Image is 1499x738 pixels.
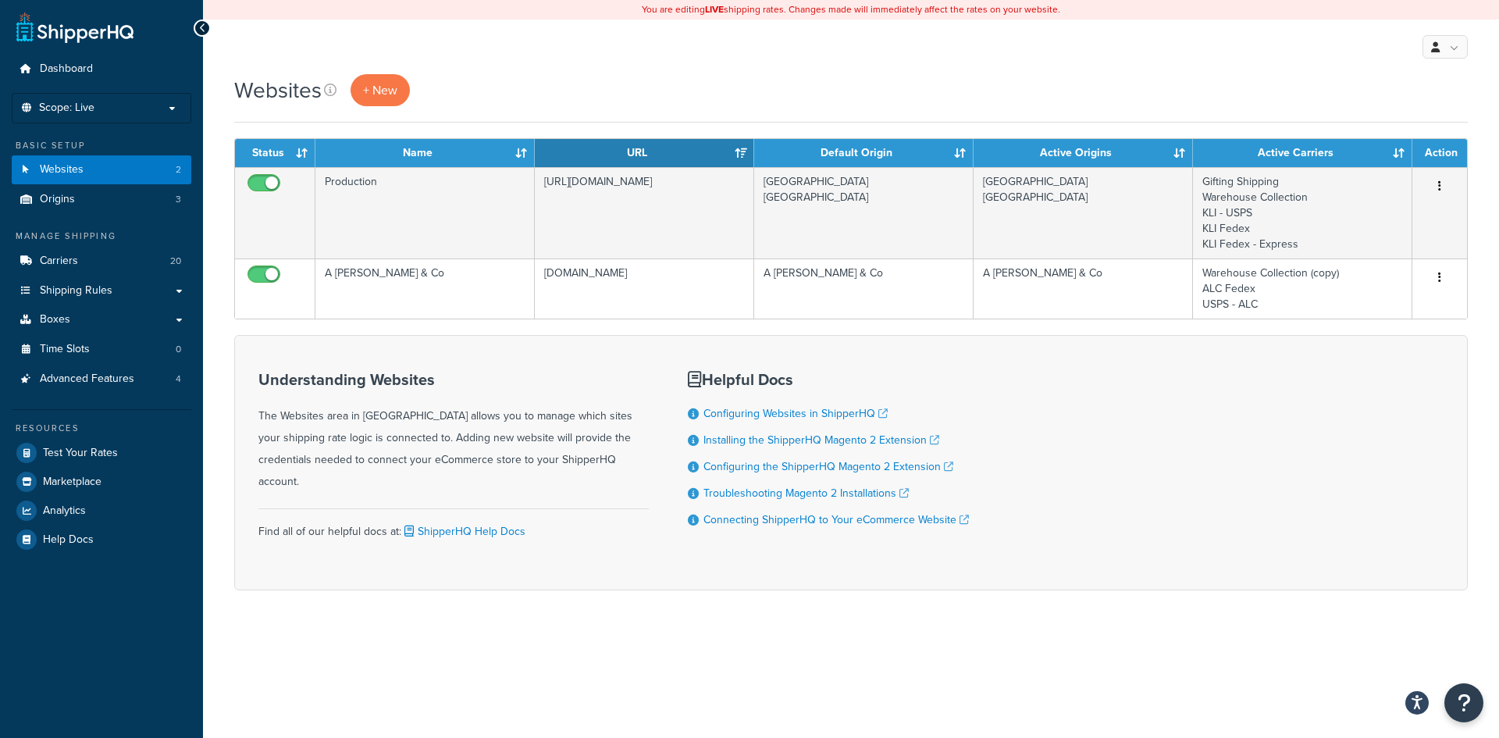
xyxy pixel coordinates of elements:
div: The Websites area in [GEOGRAPHIC_DATA] allows you to manage which sites your shipping rate logic ... [258,371,649,493]
td: Warehouse Collection (copy) ALC Fedex USPS - ALC [1193,258,1412,319]
a: Configuring Websites in ShipperHQ [703,405,888,422]
span: Test Your Rates [43,447,118,460]
span: 20 [170,255,181,268]
li: Websites [12,155,191,184]
span: Websites [40,163,84,176]
a: Installing the ShipperHQ Magento 2 Extension [703,432,939,448]
li: Advanced Features [12,365,191,394]
span: 0 [176,343,181,356]
a: Troubleshooting Magento 2 Installations [703,485,909,501]
td: [GEOGRAPHIC_DATA] [GEOGRAPHIC_DATA] [754,167,974,258]
a: Dashboard [12,55,191,84]
div: Manage Shipping [12,230,191,243]
a: Connecting ShipperHQ to Your eCommerce Website [703,512,969,528]
li: Time Slots [12,335,191,364]
span: Marketplace [43,476,101,489]
span: Dashboard [40,62,93,76]
span: 2 [176,163,181,176]
th: Name: activate to sort column ascending [315,139,535,167]
td: A [PERSON_NAME] & Co [974,258,1193,319]
h3: Understanding Websites [258,371,649,388]
span: Advanced Features [40,373,134,386]
a: Websites 2 [12,155,191,184]
span: Origins [40,193,75,206]
a: Time Slots 0 [12,335,191,364]
span: Help Docs [43,533,94,547]
th: URL: activate to sort column ascending [535,139,754,167]
span: Scope: Live [39,102,94,115]
b: LIVE [705,2,724,16]
li: Carriers [12,247,191,276]
a: Boxes [12,305,191,334]
h3: Helpful Docs [688,371,969,388]
a: Carriers 20 [12,247,191,276]
a: Analytics [12,497,191,525]
span: Time Slots [40,343,90,356]
a: Marketplace [12,468,191,496]
div: Find all of our helpful docs at: [258,508,649,543]
div: Resources [12,422,191,435]
li: Origins [12,185,191,214]
td: A [PERSON_NAME] & Co [315,258,535,319]
a: Test Your Rates [12,439,191,467]
a: Shipping Rules [12,276,191,305]
td: A [PERSON_NAME] & Co [754,258,974,319]
td: [DOMAIN_NAME] [535,258,754,319]
button: Open Resource Center [1444,683,1483,722]
td: [URL][DOMAIN_NAME] [535,167,754,258]
th: Active Carriers: activate to sort column ascending [1193,139,1412,167]
span: 4 [176,373,181,386]
span: Boxes [40,313,70,326]
a: + New [351,74,410,106]
a: Origins 3 [12,185,191,214]
td: [GEOGRAPHIC_DATA] [GEOGRAPHIC_DATA] [974,167,1193,258]
span: Shipping Rules [40,284,112,298]
span: Analytics [43,504,86,518]
th: Default Origin: activate to sort column ascending [754,139,974,167]
th: Active Origins: activate to sort column ascending [974,139,1193,167]
a: Configuring the ShipperHQ Magento 2 Extension [703,458,953,475]
h1: Websites [234,75,322,105]
th: Action [1412,139,1467,167]
span: + New [363,81,397,99]
span: 3 [176,193,181,206]
a: ShipperHQ Help Docs [401,523,525,540]
td: Production [315,167,535,258]
td: Gifting Shipping Warehouse Collection KLI - USPS KLI Fedex KLI Fedex - Express [1193,167,1412,258]
span: Carriers [40,255,78,268]
a: Advanced Features 4 [12,365,191,394]
a: Help Docs [12,526,191,554]
a: ShipperHQ Home [16,12,134,43]
th: Status: activate to sort column ascending [235,139,315,167]
div: Basic Setup [12,139,191,152]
